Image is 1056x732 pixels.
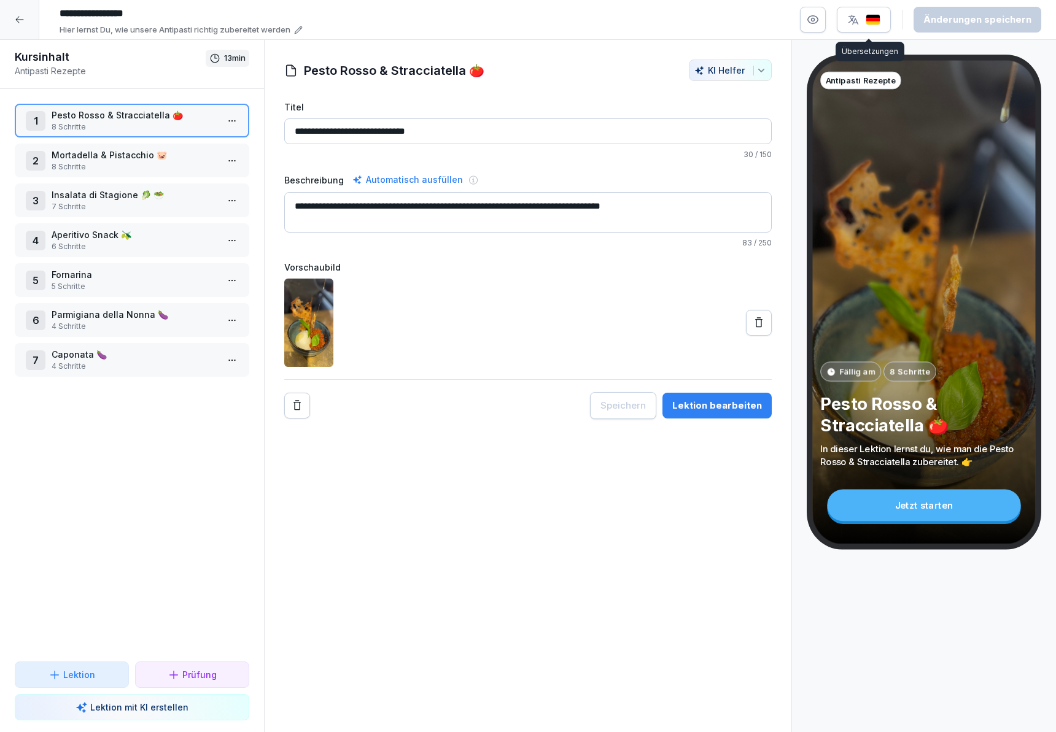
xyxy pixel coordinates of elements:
[26,191,45,210] div: 3
[15,144,249,177] div: 2Mortadella & Pistacchio 🐷8 Schritte
[52,321,217,332] p: 4 Schritte
[350,172,465,187] div: Automatisch ausfüllen
[182,668,217,681] p: Prüfung
[672,399,762,412] div: Lektion bearbeiten
[866,14,880,26] img: de.svg
[284,174,344,187] label: Beschreibung
[52,201,217,212] p: 7 Schritte
[820,393,1028,436] p: Pesto Rosso & Stracciatella 🍅
[26,350,45,370] div: 7
[26,111,45,131] div: 1
[52,121,217,133] p: 8 Schritte
[284,237,772,248] p: / 250
[52,148,217,161] p: Mortadella & Pistacchio 🐷
[689,60,772,81] button: KI Helfer
[52,308,217,321] p: Parmigiana della Nonna 🍆
[15,64,206,77] p: Antipasti Rezepte
[742,238,752,247] span: 83
[15,661,129,688] button: Lektion
[890,366,930,377] p: 8 Schritte
[820,443,1028,468] p: In dieser Lektion lernst du, wie man die Pesto Rosso & Stracciatella zubereitet. 👉
[743,150,753,159] span: 30
[600,399,646,412] div: Speichern
[52,109,217,121] p: Pesto Rosso & Stracciatella 🍅
[224,52,246,64] p: 13 min
[26,231,45,250] div: 4
[284,279,333,367] img: oil39612dictirhmparatrju.png
[26,271,45,290] div: 5
[26,310,45,330] div: 6
[15,223,249,257] div: 4Aperitivo Snack 🫒6 Schritte
[15,183,249,217] div: 3Insalata di Stagione 🥬 🥗7 Schritte
[52,188,217,201] p: Insalata di Stagione 🥬 🥗
[15,694,249,720] button: Lektion mit KI erstellen
[827,490,1020,522] div: Jetzt starten
[15,104,249,137] div: 1Pesto Rosso & Stracciatella 🍅8 Schritte
[284,101,772,114] label: Titel
[52,348,217,361] p: Caponata 🍆
[52,268,217,281] p: Fornarina
[52,241,217,252] p: 6 Schritte
[836,42,904,61] div: Übersetzungen
[90,701,188,714] p: Lektion mit KI erstellen
[15,50,206,64] h1: Kursinhalt
[26,151,45,171] div: 2
[284,261,772,274] label: Vorschaubild
[923,13,1031,26] div: Änderungen speichern
[590,392,656,419] button: Speichern
[304,61,484,80] h1: Pesto Rosso & Stracciatella 🍅
[60,24,290,36] p: Hier lernst Du, wie unsere Antipasti richtig zubereitet werden
[135,661,249,688] button: Prüfung
[52,361,217,372] p: 4 Schritte
[284,393,310,418] button: Remove
[52,161,217,172] p: 8 Schritte
[284,149,772,160] p: / 150
[63,668,95,681] p: Lektion
[839,366,875,377] p: Fällig am
[914,7,1041,33] button: Änderungen speichern
[694,65,766,75] div: KI Helfer
[15,343,249,377] div: 7Caponata 🍆4 Schritte
[52,228,217,241] p: Aperitivo Snack 🫒
[52,281,217,292] p: 5 Schritte
[826,74,896,86] p: Antipasti Rezepte
[15,303,249,337] div: 6Parmigiana della Nonna 🍆4 Schritte
[15,263,249,297] div: 5Fornarina5 Schritte
[662,393,772,418] button: Lektion bearbeiten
